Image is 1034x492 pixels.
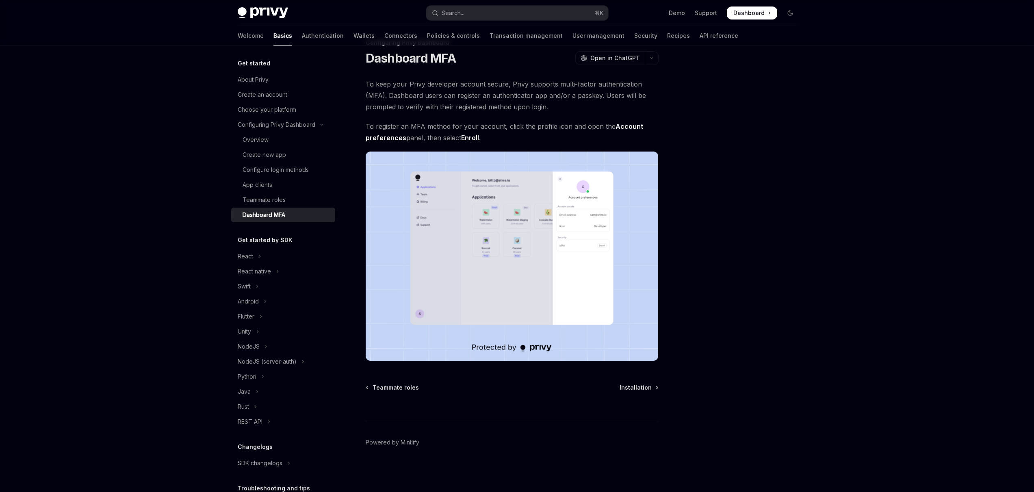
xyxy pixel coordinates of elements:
button: Toggle Android section [231,294,335,309]
button: Open search [426,6,608,20]
div: Swift [238,282,251,291]
h5: Get started [238,59,270,68]
span: ⌘ K [595,10,603,16]
a: API reference [700,26,738,46]
a: Choose your platform [231,102,335,117]
a: Transaction management [490,26,563,46]
a: Overview [231,132,335,147]
a: App clients [231,178,335,192]
a: Installation [620,384,658,392]
a: Support [695,9,717,17]
strong: Enroll [461,134,479,142]
div: Android [238,297,259,306]
div: Search... [442,8,464,18]
a: Demo [669,9,685,17]
button: Toggle Python section [231,369,335,384]
a: Dashboard MFA [231,208,335,222]
div: Create an account [238,90,287,100]
div: NodeJS (server-auth) [238,357,297,366]
button: Toggle NodeJS section [231,339,335,354]
a: User management [572,26,624,46]
img: images/dashboard-mfa-1.png [366,152,659,361]
a: Powered by Mintlify [366,438,419,446]
span: To keep your Privy developer account secure, Privy supports multi-factor authentication (MFA). Da... [366,78,659,113]
button: Toggle SDK changelogs section [231,456,335,470]
button: Toggle Swift section [231,279,335,294]
a: Welcome [238,26,264,46]
a: Security [634,26,657,46]
a: Wallets [353,26,375,46]
div: NodeJS [238,342,260,351]
a: Basics [273,26,292,46]
a: Recipes [667,26,690,46]
div: SDK changelogs [238,458,282,468]
h5: Get started by SDK [238,235,293,245]
div: Overview [243,135,269,145]
a: About Privy [231,72,335,87]
span: Teammate roles [373,384,419,392]
div: REST API [238,417,262,427]
span: Dashboard [733,9,765,17]
span: To register an MFA method for your account, click the profile icon and open the panel, then select . [366,121,659,143]
div: Choose your platform [238,105,296,115]
a: Teammate roles [366,384,419,392]
a: Create an account [231,87,335,102]
button: Toggle dark mode [784,7,797,20]
a: Create new app [231,147,335,162]
div: Configuring Privy Dashboard [238,120,315,130]
a: Authentication [302,26,344,46]
div: React [238,251,253,261]
div: Rust [238,402,249,412]
h5: Changelogs [238,442,273,452]
button: Toggle REST API section [231,414,335,429]
div: Teammate roles [243,195,286,205]
div: Configure login methods [243,165,309,175]
a: Policies & controls [427,26,480,46]
img: dark logo [238,7,288,19]
a: Connectors [384,26,417,46]
button: Toggle Configuring Privy Dashboard section [231,117,335,132]
span: Installation [620,384,652,392]
div: Unity [238,327,251,336]
span: Open in ChatGPT [590,54,640,62]
a: Dashboard [727,7,777,20]
div: Java [238,387,251,397]
button: Toggle NodeJS (server-auth) section [231,354,335,369]
button: Toggle React native section [231,264,335,279]
div: Python [238,372,256,381]
div: Flutter [238,312,254,321]
button: Toggle Unity section [231,324,335,339]
div: Dashboard MFA [243,210,285,220]
button: Toggle Java section [231,384,335,399]
div: React native [238,267,271,276]
button: Toggle React section [231,249,335,264]
div: Create new app [243,150,286,160]
button: Open in ChatGPT [575,51,645,65]
h1: Dashboard MFA [366,51,456,65]
a: Teammate roles [231,193,335,207]
a: Configure login methods [231,163,335,177]
div: App clients [243,180,272,190]
button: Toggle Flutter section [231,309,335,324]
button: Toggle Rust section [231,399,335,414]
div: About Privy [238,75,269,85]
